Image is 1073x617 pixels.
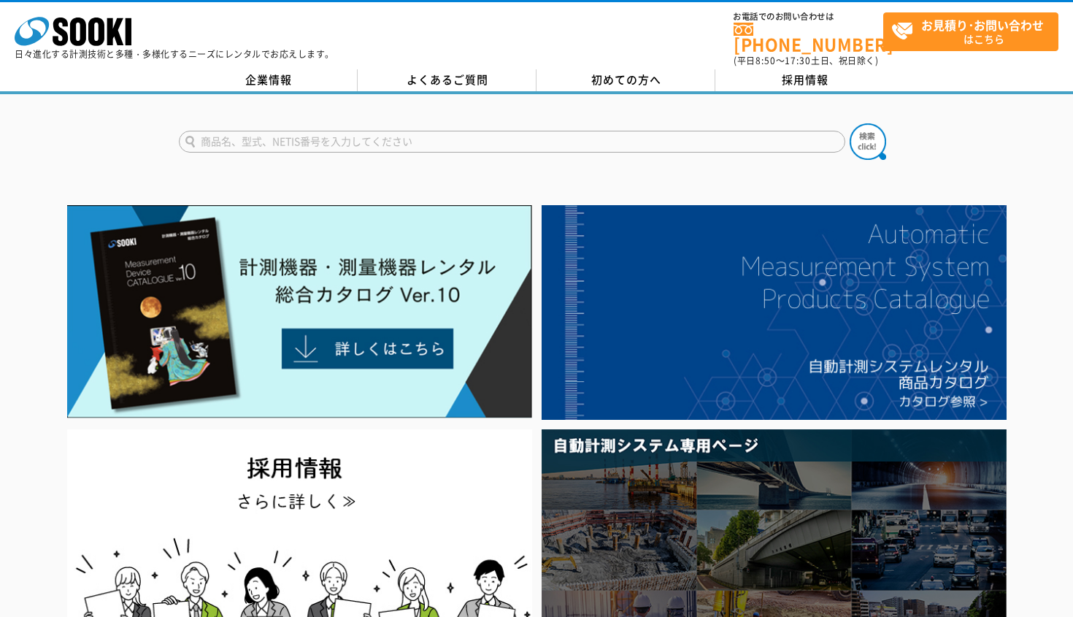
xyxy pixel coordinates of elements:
a: 初めての方へ [536,69,715,91]
a: よくあるご質問 [358,69,536,91]
a: 採用情報 [715,69,894,91]
span: (平日 ～ 土日、祝日除く) [734,54,878,67]
a: お見積り･お問い合わせはこちら [883,12,1058,51]
a: 企業情報 [179,69,358,91]
span: 17:30 [785,54,811,67]
span: お電話でのお問い合わせは [734,12,883,21]
strong: お見積り･お問い合わせ [921,16,1044,34]
p: 日々進化する計測技術と多種・多様化するニーズにレンタルでお応えします。 [15,50,334,58]
img: Catalog Ver10 [67,205,532,418]
span: 8:50 [755,54,776,67]
span: はこちら [891,13,1058,50]
a: [PHONE_NUMBER] [734,23,883,53]
input: 商品名、型式、NETIS番号を入力してください [179,131,845,153]
img: 自動計測システムカタログ [542,205,1007,420]
span: 初めての方へ [591,72,661,88]
img: btn_search.png [850,123,886,160]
